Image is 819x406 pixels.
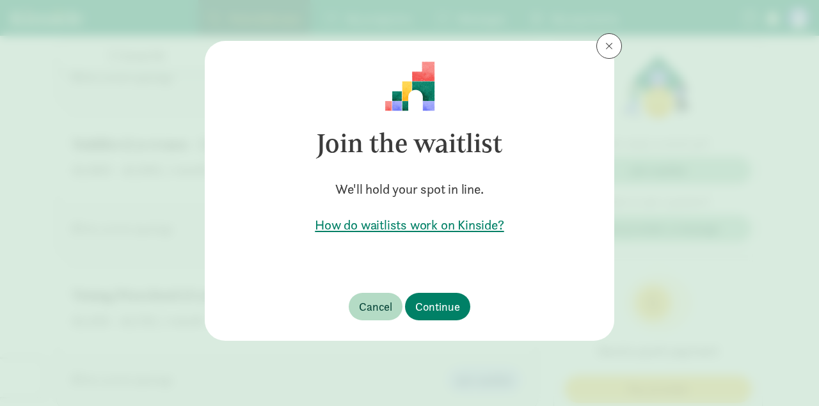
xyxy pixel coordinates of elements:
[225,111,594,175] h3: Join the waitlist
[225,180,594,198] h5: We'll hold your spot in line.
[359,298,392,315] span: Cancel
[415,298,460,315] span: Continue
[225,216,594,234] a: How do waitlists work on Kinside?
[349,293,402,320] button: Cancel
[405,293,470,320] button: Continue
